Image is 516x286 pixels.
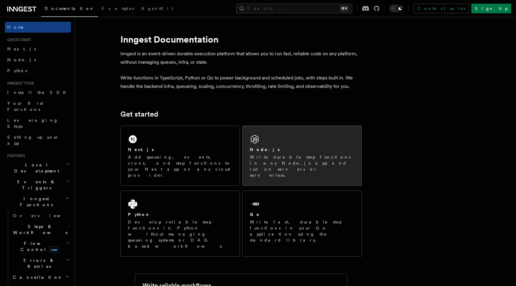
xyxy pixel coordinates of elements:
span: Events & Triggers [5,179,66,191]
span: Overview [13,213,75,218]
p: Write fast, durable step functions in your Go application using the standard library. [250,219,354,243]
h2: Python [128,211,150,217]
span: Cancellation [11,274,63,280]
span: new [49,246,59,253]
span: Steps & Workflows [11,223,67,236]
h1: Inngest Documentation [120,34,362,45]
span: Inngest Functions [5,196,65,208]
h2: Next.js [128,146,154,153]
p: Develop reliable step functions in Python without managing queueing systems or DAG based workflows. [128,219,232,249]
span: Install the SDK [7,90,70,95]
span: Quick start [5,37,31,42]
a: Setting up your app [5,132,71,149]
h2: Node.js [250,146,280,153]
span: Setting up your app [7,135,59,146]
span: Features [5,153,25,158]
span: Inngest tour [5,81,34,86]
a: Install the SDK [5,87,71,98]
span: Examples [102,6,134,11]
p: Write functions in TypeScript, Python or Go to power background and scheduled jobs, with steps bu... [120,74,362,91]
button: Toggle dark mode [389,5,404,12]
a: PythonDevelop reliable step functions in Python without managing queueing systems or DAG based wo... [120,191,240,257]
a: Your first Functions [5,98,71,115]
a: Leveraging Steps [5,115,71,132]
button: Cancellation [11,272,71,283]
p: Write durable step functions in any Node.js app and run on servers or serverless. [250,154,354,178]
span: Local Development [5,162,66,174]
span: Flow Control [11,240,66,252]
a: Overview [11,210,71,221]
h2: Go [250,211,261,217]
span: Home [7,24,24,30]
button: Flow Controlnew [11,238,71,255]
span: Next.js [7,47,36,51]
span: Errors & Retries [11,257,65,269]
a: Home [5,22,71,33]
a: Python [5,65,71,76]
span: Python [7,68,29,73]
button: Inngest Functions [5,193,71,210]
a: Node.jsWrite durable step functions in any Node.js app and run on servers or serverless. [242,126,362,186]
button: Errors & Retries [11,255,71,272]
a: GoWrite fast, durable step functions in your Go application using the standard library. [242,191,362,257]
a: Examples [98,2,138,16]
a: Node.js [5,54,71,65]
span: Leveraging Steps [7,118,58,129]
p: Add queueing, events, crons, and step functions to your Next app on any cloud provider. [128,154,232,178]
button: Search...⌘K [236,4,352,13]
a: Next.js [5,43,71,54]
button: Events & Triggers [5,176,71,193]
button: Steps & Workflows [11,221,71,238]
span: Node.js [7,57,36,62]
a: Next.jsAdd queueing, events, crons, and step functions to your Next app on any cloud provider. [120,126,240,186]
span: Your first Functions [7,101,43,112]
a: Get started [120,110,158,118]
button: Local Development [5,159,71,176]
kbd: ⌘K [340,5,349,11]
a: Documentation [41,2,98,17]
a: Sign Up [471,4,511,13]
span: AgentKit [141,6,173,11]
p: Inngest is an event-driven durable execution platform that allows you to run fast, reliable code ... [120,50,362,66]
span: Documentation [45,6,94,11]
a: AgentKit [138,2,177,16]
a: Contact sales [414,4,469,13]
